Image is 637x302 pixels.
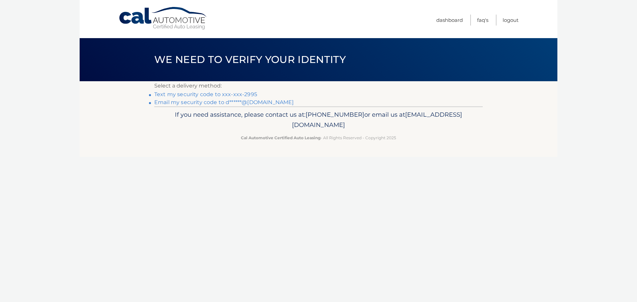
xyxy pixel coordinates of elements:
a: Dashboard [436,15,463,26]
strong: Cal Automotive Certified Auto Leasing [241,135,320,140]
a: Logout [503,15,519,26]
a: Cal Automotive [118,7,208,30]
span: We need to verify your identity [154,53,346,66]
p: If you need assistance, please contact us at: or email us at [159,109,478,131]
a: FAQ's [477,15,488,26]
a: Email my security code to d******@[DOMAIN_NAME] [154,99,294,105]
p: Select a delivery method: [154,81,483,91]
p: - All Rights Reserved - Copyright 2025 [159,134,478,141]
span: [PHONE_NUMBER] [306,111,364,118]
a: Text my security code to xxx-xxx-2995 [154,91,257,97]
